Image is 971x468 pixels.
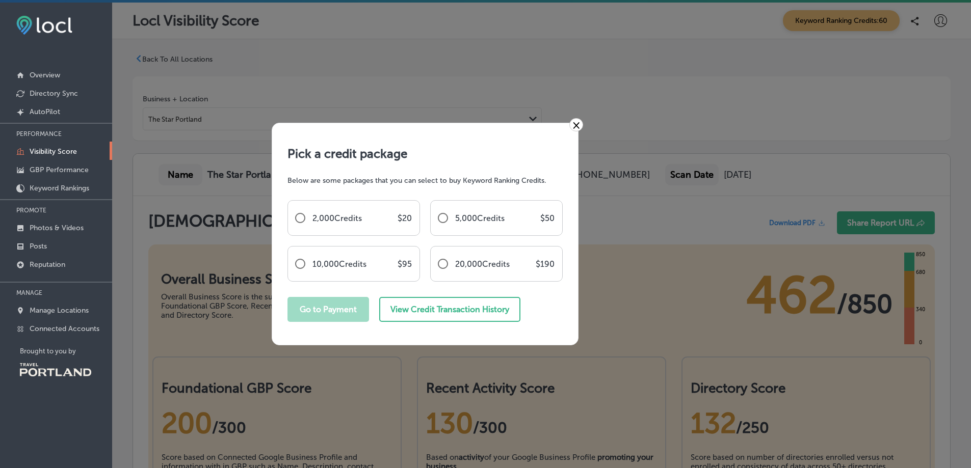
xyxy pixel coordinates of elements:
button: View Credit Transaction History [379,297,520,322]
p: $ 95 [398,259,412,269]
p: Posts [30,242,47,251]
p: Connected Accounts [30,324,99,333]
p: $ 190 [536,259,555,269]
p: 5,000 Credits [455,213,505,223]
h1: Pick a credit package [287,146,563,161]
p: Visibility Score [30,147,77,156]
p: Overview [30,71,60,79]
p: 20,000 Credits [455,259,510,269]
p: 10,000 Credits [312,259,366,269]
p: 2,000 Credits [312,213,362,223]
img: Travel Portland [20,363,91,376]
img: fda3e92497d09a02dc62c9cd864e3231.png [16,16,72,35]
p: Below are some packages that you can select to buy Keyword Ranking Credits. [287,176,563,185]
p: $ 20 [398,213,412,223]
p: Directory Sync [30,89,78,98]
p: GBP Performance [30,166,89,174]
p: Brought to you by [20,347,112,355]
a: × [569,118,583,131]
p: AutoPilot [30,107,60,116]
button: Go to Payment [287,297,369,322]
p: $ 50 [540,213,555,223]
p: Reputation [30,260,65,269]
p: Manage Locations [30,306,89,315]
p: Keyword Rankings [30,184,89,192]
p: Photos & Videos [30,224,84,232]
